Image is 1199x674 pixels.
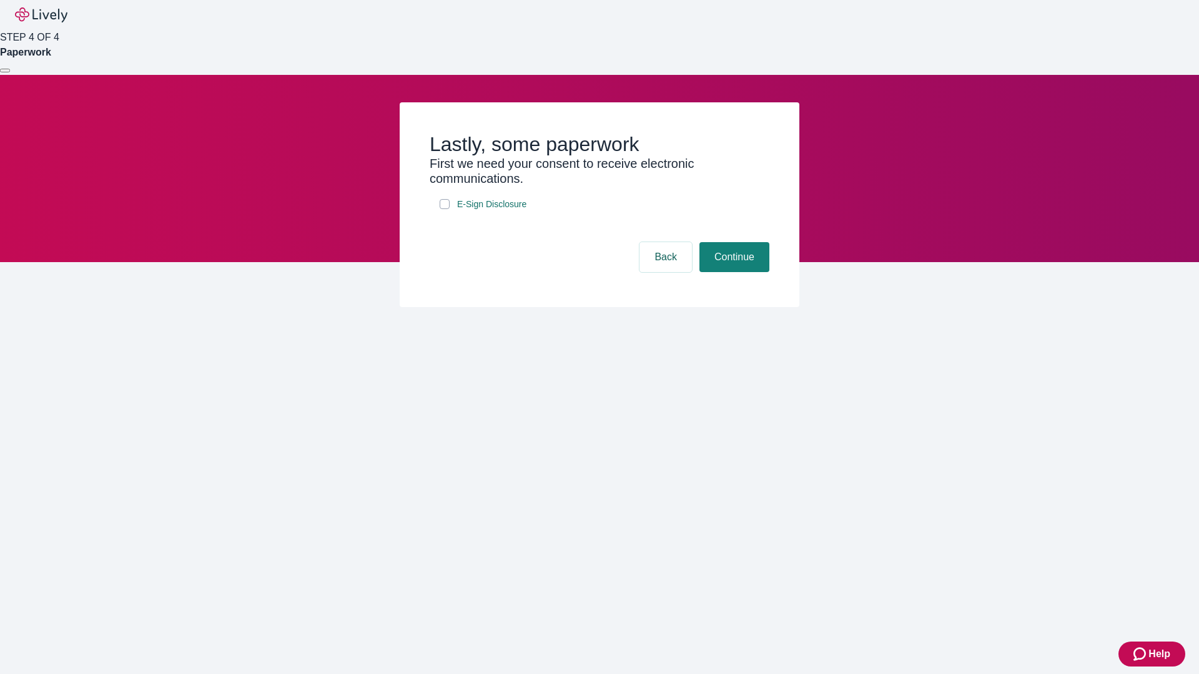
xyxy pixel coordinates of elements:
a: e-sign disclosure document [455,197,529,212]
h2: Lastly, some paperwork [430,132,769,156]
button: Zendesk support iconHelp [1118,642,1185,667]
button: Continue [699,242,769,272]
button: Back [639,242,692,272]
span: E-Sign Disclosure [457,198,526,211]
span: Help [1148,647,1170,662]
svg: Zendesk support icon [1133,647,1148,662]
img: Lively [15,7,67,22]
h3: First we need your consent to receive electronic communications. [430,156,769,186]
